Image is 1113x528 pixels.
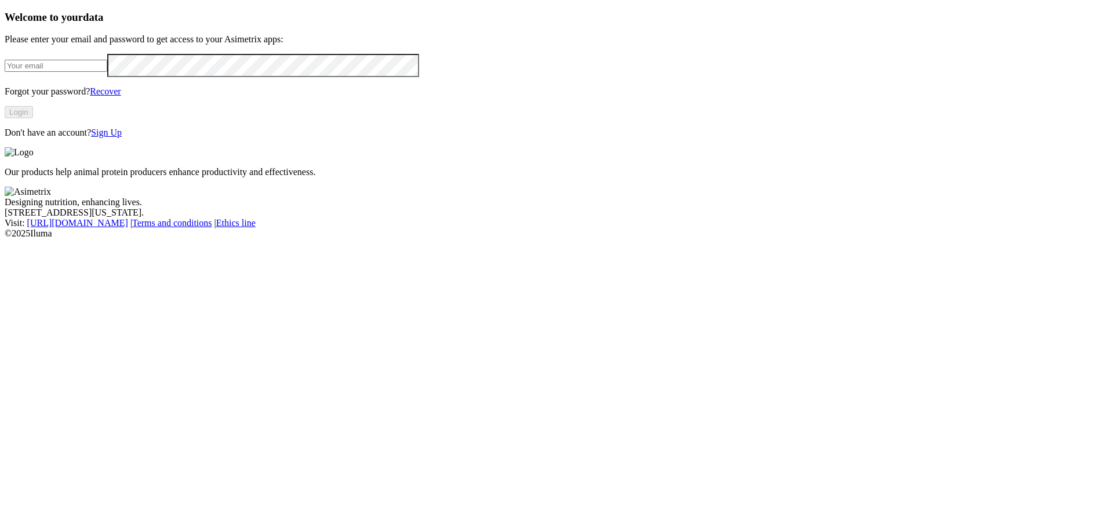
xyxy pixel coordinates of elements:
div: © 2025 Iluma [5,228,1108,239]
input: Your email [5,60,107,72]
div: Visit : | | [5,218,1108,228]
div: [STREET_ADDRESS][US_STATE]. [5,207,1108,218]
p: Our products help animal protein producers enhance productivity and effectiveness. [5,167,1108,177]
a: Recover [90,86,121,96]
p: Forgot your password? [5,86,1108,97]
span: data [83,11,103,23]
a: Sign Up [91,128,122,137]
button: Login [5,106,33,118]
div: Designing nutrition, enhancing lives. [5,197,1108,207]
a: [URL][DOMAIN_NAME] [27,218,128,228]
p: Don't have an account? [5,128,1108,138]
h3: Welcome to your [5,11,1108,24]
a: Ethics line [216,218,256,228]
img: Logo [5,147,34,158]
a: Terms and conditions [132,218,212,228]
p: Please enter your email and password to get access to your Asimetrix apps: [5,34,1108,45]
img: Asimetrix [5,187,51,197]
